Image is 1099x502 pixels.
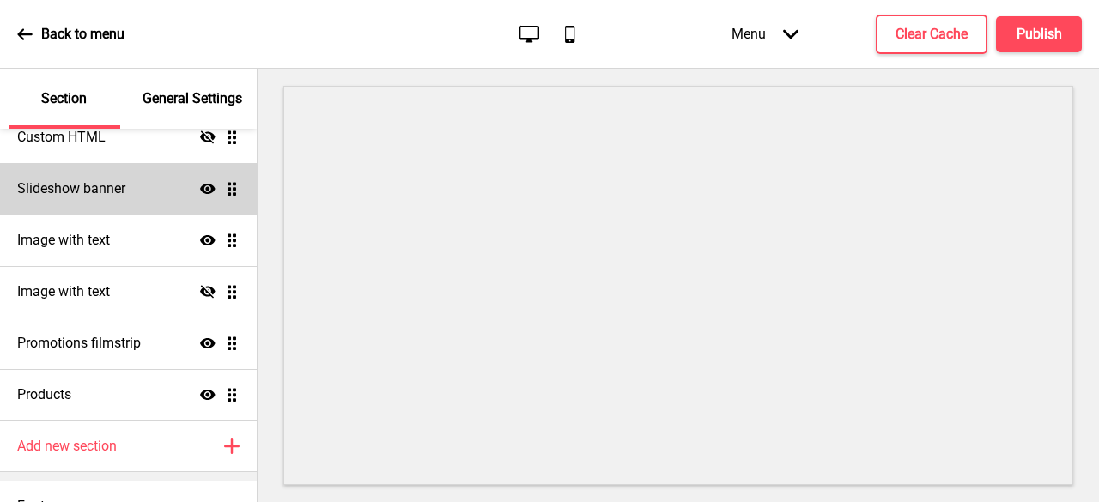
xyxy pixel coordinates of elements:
button: Publish [996,16,1082,52]
h4: Custom HTML [17,128,106,147]
h4: Promotions filmstrip [17,334,141,353]
h4: Products [17,385,71,404]
h4: Publish [1017,25,1062,44]
h4: Clear Cache [896,25,968,44]
h4: Image with text [17,231,110,250]
p: Section [41,89,87,108]
div: Menu [714,9,816,59]
h4: Slideshow banner [17,179,125,198]
button: Clear Cache [876,15,987,54]
h4: Add new section [17,437,117,456]
p: Back to menu [41,25,124,44]
p: General Settings [143,89,242,108]
a: Back to menu [17,11,124,57]
h4: Image with text [17,282,110,301]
